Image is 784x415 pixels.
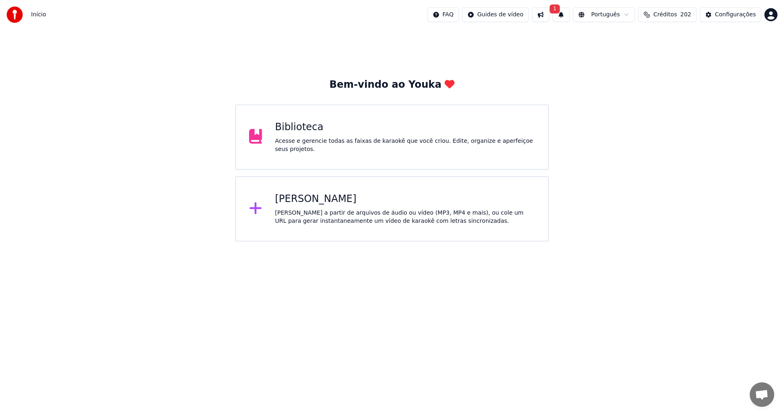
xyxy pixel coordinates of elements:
[750,382,774,407] a: Bate-papo aberto
[31,11,46,19] nav: breadcrumb
[680,11,691,19] span: 202
[638,7,697,22] button: Créditos202
[31,11,46,19] span: Início
[550,4,560,13] span: 1
[275,137,535,153] div: Acesse e gerencie todas as faixas de karaokê que você criou. Edite, organize e aperfeiçoe seus pr...
[700,7,761,22] button: Configurações
[428,7,459,22] button: FAQ
[330,78,454,91] div: Bem-vindo ao Youka
[275,121,535,134] div: Biblioteca
[7,7,23,23] img: youka
[552,7,570,22] button: 1
[653,11,677,19] span: Créditos
[275,209,535,225] div: [PERSON_NAME] a partir de arquivos de áudio ou vídeo (MP3, MP4 e mais), ou cole um URL para gerar...
[462,7,529,22] button: Guides de vídeo
[275,193,535,206] div: [PERSON_NAME]
[715,11,756,19] div: Configurações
